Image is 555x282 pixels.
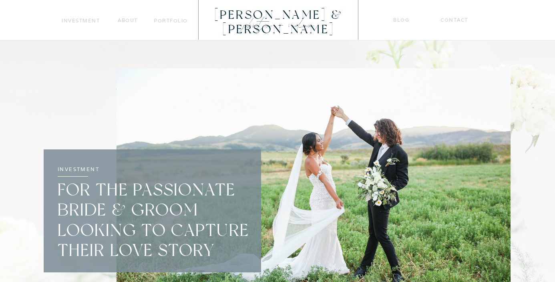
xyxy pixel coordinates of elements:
[440,16,469,24] a: Contact
[118,16,138,24] a: about
[200,8,357,22] a: [PERSON_NAME] & [PERSON_NAME]
[154,16,187,25] a: portfolio
[62,16,100,25] a: Investment
[58,180,253,258] h2: for the passionate bride & groom looking to capture their love story
[58,165,92,172] h1: Investment
[393,16,409,24] a: blog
